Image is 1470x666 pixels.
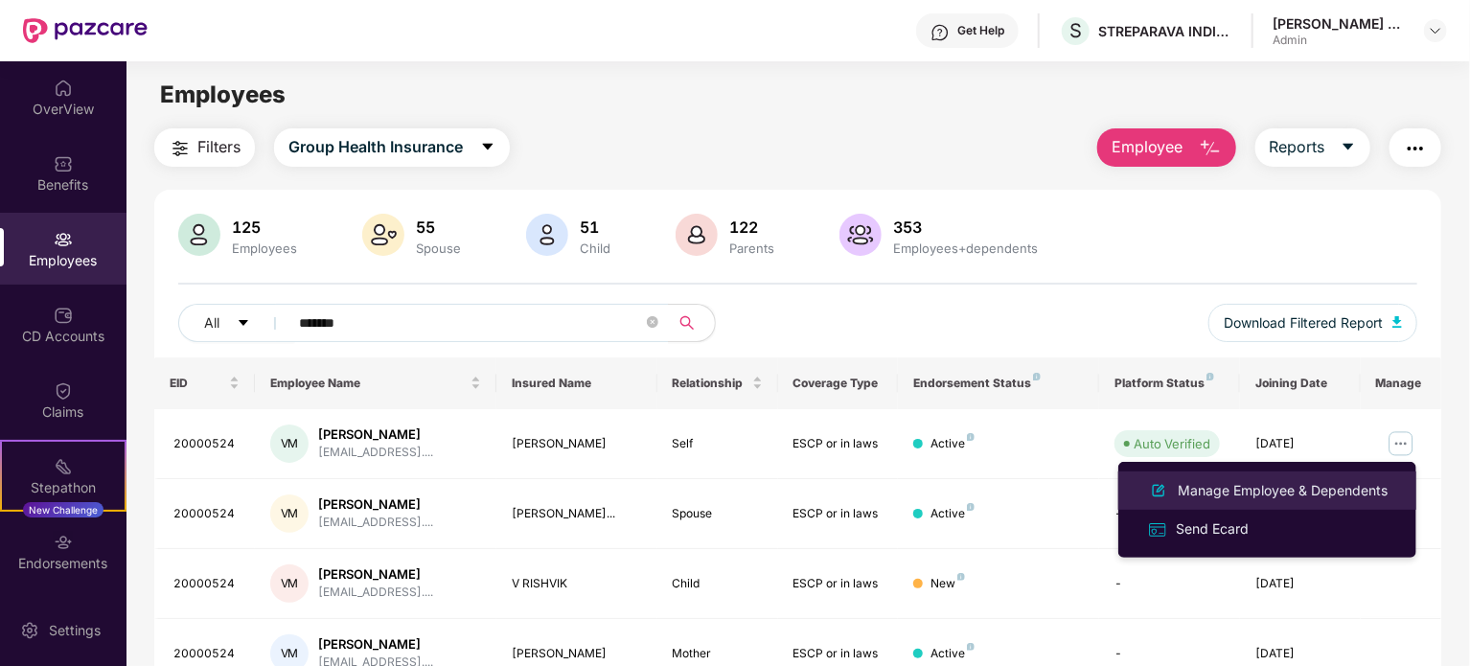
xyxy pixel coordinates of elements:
[270,376,467,391] span: Employee Name
[54,381,73,401] img: svg+xml;base64,PHN2ZyBpZD0iQ2xhaW0iIHhtbG5zPSJodHRwOi8vd3d3LnczLm9yZy8yMDAwL3N2ZyIgd2lkdGg9IjIwIi...
[54,457,73,476] img: svg+xml;base64,PHN2ZyB4bWxucz0iaHR0cDovL3d3dy53My5vcmcvMjAwMC9zdmciIHdpZHRoPSIyMSIgaGVpZ2h0PSIyMC...
[673,505,763,523] div: Spouse
[1255,575,1345,593] div: [DATE]
[496,357,657,409] th: Insured Name
[647,316,658,328] span: close-circle
[1208,304,1417,342] button: Download Filtered Report
[54,306,73,325] img: svg+xml;base64,PHN2ZyBpZD0iQ0RfQWNjb3VudHMiIGRhdGEtbmFtZT0iQ0QgQWNjb3VudHMiIHhtbG5zPSJodHRwOi8vd3...
[1255,645,1345,663] div: [DATE]
[1099,479,1240,549] td: -
[930,23,950,42] img: svg+xml;base64,PHN2ZyBpZD0iSGVscC0zMngzMiIgeG1sbnM9Imh0dHA6Ly93d3cudzMub3JnLzIwMDAvc3ZnIiB3aWR0aD...
[173,575,240,593] div: 20000524
[512,435,642,453] div: [PERSON_NAME]
[160,80,286,108] span: Employees
[668,304,716,342] button: search
[2,478,125,497] div: Stepathon
[673,376,748,391] span: Relationship
[1240,357,1361,409] th: Joining Date
[1147,519,1168,540] img: svg+xml;base64,PHN2ZyB4bWxucz0iaHR0cDovL3d3dy53My5vcmcvMjAwMC9zdmciIHdpZHRoPSIxNiIgaGVpZ2h0PSIxNi...
[576,241,614,256] div: Child
[576,218,614,237] div: 51
[412,241,465,256] div: Spouse
[1099,549,1240,619] td: -
[1174,480,1391,501] div: Manage Employee & Dependents
[270,425,309,463] div: VM
[288,135,463,159] span: Group Health Insurance
[793,435,884,453] div: ESCP or in laws
[1033,373,1041,380] img: svg+xml;base64,PHN2ZyB4bWxucz0iaHR0cDovL3d3dy53My5vcmcvMjAwMC9zdmciIHdpZHRoPSI4IiBoZWlnaHQ9IjgiIH...
[778,357,899,409] th: Coverage Type
[178,214,220,256] img: svg+xml;base64,PHN2ZyB4bWxucz0iaHR0cDovL3d3dy53My5vcmcvMjAwMC9zdmciIHhtbG5zOnhsaW5rPSJodHRwOi8vd3...
[889,218,1042,237] div: 353
[237,316,250,332] span: caret-down
[154,128,255,167] button: Filters
[318,444,433,462] div: [EMAIL_ADDRESS]....
[512,505,642,523] div: [PERSON_NAME]...
[930,645,975,663] div: Active
[23,18,148,43] img: New Pazcare Logo
[1255,435,1345,453] div: [DATE]
[1098,22,1232,40] div: STREPARAVA INDIA PRIVATE LIMITED
[793,645,884,663] div: ESCP or in laws
[1097,128,1236,167] button: Employee
[1134,434,1210,453] div: Auto Verified
[412,218,465,237] div: 55
[270,564,309,603] div: VM
[967,503,975,511] img: svg+xml;base64,PHN2ZyB4bWxucz0iaHR0cDovL3d3dy53My5vcmcvMjAwMC9zdmciIHdpZHRoPSI4IiBoZWlnaHQ9IjgiIH...
[1404,137,1427,160] img: svg+xml;base64,PHN2ZyB4bWxucz0iaHR0cDovL3d3dy53My5vcmcvMjAwMC9zdmciIHdpZHRoPSIyNCIgaGVpZ2h0PSIyNC...
[1386,428,1416,459] img: manageButton
[178,304,295,342] button: Allcaret-down
[725,241,778,256] div: Parents
[1255,128,1370,167] button: Reportscaret-down
[673,435,763,453] div: Self
[512,575,642,593] div: V RISHVIK
[204,312,219,333] span: All
[930,575,965,593] div: New
[1341,139,1356,156] span: caret-down
[657,357,778,409] th: Relationship
[1069,19,1082,42] span: S
[274,128,510,167] button: Group Health Insurancecaret-down
[930,435,975,453] div: Active
[318,495,433,514] div: [PERSON_NAME]
[725,218,778,237] div: 122
[154,357,255,409] th: EID
[793,575,884,593] div: ESCP or in laws
[1147,479,1170,502] img: svg+xml;base64,PHN2ZyB4bWxucz0iaHR0cDovL3d3dy53My5vcmcvMjAwMC9zdmciIHhtbG5zOnhsaW5rPSJodHRwOi8vd3...
[1361,357,1441,409] th: Manage
[930,505,975,523] div: Active
[967,643,975,651] img: svg+xml;base64,PHN2ZyB4bWxucz0iaHR0cDovL3d3dy53My5vcmcvMjAwMC9zdmciIHdpZHRoPSI4IiBoZWlnaHQ9IjgiIH...
[676,214,718,256] img: svg+xml;base64,PHN2ZyB4bWxucz0iaHR0cDovL3d3dy53My5vcmcvMjAwMC9zdmciIHhtbG5zOnhsaW5rPSJodHRwOi8vd3...
[1270,135,1325,159] span: Reports
[957,23,1004,38] div: Get Help
[1172,518,1252,540] div: Send Ecard
[169,137,192,160] img: svg+xml;base64,PHN2ZyB4bWxucz0iaHR0cDovL3d3dy53My5vcmcvMjAwMC9zdmciIHdpZHRoPSIyNCIgaGVpZ2h0PSIyNC...
[889,241,1042,256] div: Employees+dependents
[318,425,433,444] div: [PERSON_NAME]
[1428,23,1443,38] img: svg+xml;base64,PHN2ZyBpZD0iRHJvcGRvd24tMzJ4MzIiIHhtbG5zPSJodHRwOi8vd3d3LnczLm9yZy8yMDAwL3N2ZyIgd2...
[673,575,763,593] div: Child
[957,573,965,581] img: svg+xml;base64,PHN2ZyB4bWxucz0iaHR0cDovL3d3dy53My5vcmcvMjAwMC9zdmciIHdpZHRoPSI4IiBoZWlnaHQ9IjgiIH...
[228,218,301,237] div: 125
[173,505,240,523] div: 20000524
[362,214,404,256] img: svg+xml;base64,PHN2ZyB4bWxucz0iaHR0cDovL3d3dy53My5vcmcvMjAwMC9zdmciIHhtbG5zOnhsaW5rPSJodHRwOi8vd3...
[480,139,495,156] span: caret-down
[1273,14,1407,33] div: [PERSON_NAME] D K
[967,433,975,441] img: svg+xml;base64,PHN2ZyB4bWxucz0iaHR0cDovL3d3dy53My5vcmcvMjAwMC9zdmciIHdpZHRoPSI4IiBoZWlnaHQ9IjgiIH...
[668,315,705,331] span: search
[793,505,884,523] div: ESCP or in laws
[170,376,225,391] span: EID
[54,230,73,249] img: svg+xml;base64,PHN2ZyBpZD0iRW1wbG95ZWVzIiB4bWxucz0iaHR0cDovL3d3dy53My5vcmcvMjAwMC9zdmciIHdpZHRoPS...
[173,435,240,453] div: 20000524
[1273,33,1407,48] div: Admin
[913,376,1084,391] div: Endorsement Status
[173,645,240,663] div: 20000524
[23,502,103,517] div: New Challenge
[512,645,642,663] div: [PERSON_NAME]
[526,214,568,256] img: svg+xml;base64,PHN2ZyB4bWxucz0iaHR0cDovL3d3dy53My5vcmcvMjAwMC9zdmciIHhtbG5zOnhsaW5rPSJodHRwOi8vd3...
[647,314,658,333] span: close-circle
[1199,137,1222,160] img: svg+xml;base64,PHN2ZyB4bWxucz0iaHR0cDovL3d3dy53My5vcmcvMjAwMC9zdmciIHhtbG5zOnhsaW5rPSJodHRwOi8vd3...
[318,514,433,532] div: [EMAIL_ADDRESS]....
[673,645,763,663] div: Mother
[1114,376,1225,391] div: Platform Status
